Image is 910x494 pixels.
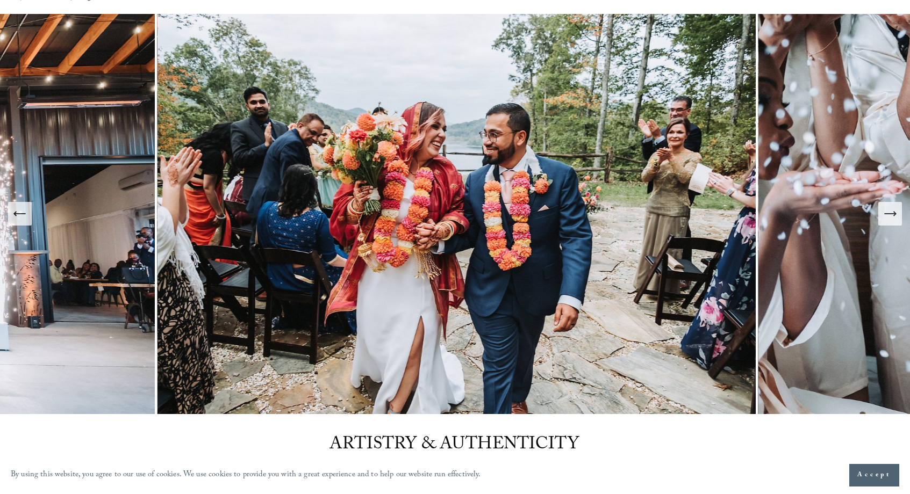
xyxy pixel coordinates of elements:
button: Next Slide [878,202,902,226]
span: Accept [857,470,891,481]
span: ARTISTRY & AUTHENTICITY [329,431,579,460]
button: Previous Slide [8,202,32,226]
p: By using this website, you agree to our use of cookies. We use cookies to provide you with a grea... [11,468,481,483]
button: Accept [849,464,899,486]
img: Breathtaking Mountain Top Wedding Photography in Nantahala, NC [157,14,758,414]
